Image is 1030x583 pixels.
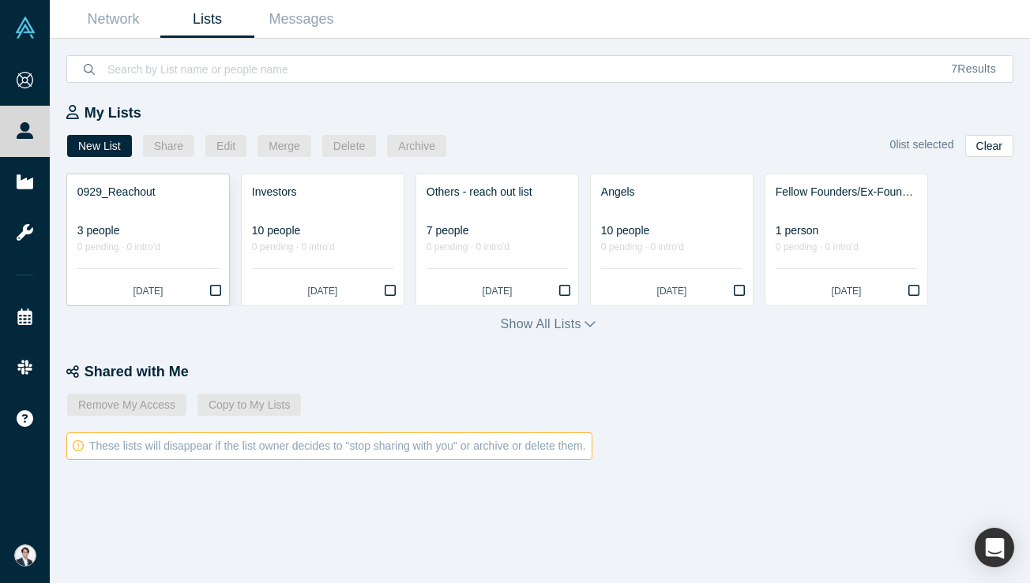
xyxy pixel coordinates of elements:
[376,278,404,305] button: Bookmark
[252,284,393,298] div: [DATE]
[66,1,160,38] a: Network
[427,184,568,200] div: Others - reach out list
[387,135,446,157] button: Archive
[776,239,917,256] div: 0 pending · 0 intro'd
[416,174,578,305] a: Others - reach out list7 people0 pending · 0 intro'd[DATE]
[67,135,132,157] button: New List
[601,239,742,256] div: 0 pending · 0 intro'd
[601,284,742,298] div: [DATE]
[66,103,1030,124] div: My Lists
[66,432,592,460] div: These lists will disappear if the list owner decides to "stop sharing with you" or archive or del...
[67,174,229,305] a: 0929_Reachout3 people0 pending · 0 intro'd[DATE]
[890,138,954,151] span: 0 list selected
[765,174,927,305] a: Fellow Founders/Ex-Founders1 person0 pending · 0 intro'd[DATE]
[776,222,917,239] div: 1 person
[427,239,568,256] div: 0 pending · 0 intro'd
[14,544,36,566] img: Eisuke Shimizu's Account
[252,239,393,256] div: 0 pending · 0 intro'd
[77,239,219,256] div: 0 pending · 0 intro'd
[951,62,996,75] span: Results
[776,284,917,298] div: [DATE]
[601,222,742,239] div: 10 people
[252,184,393,200] div: Investors
[201,278,229,305] button: Bookmark
[197,394,301,416] button: Copy to My Lists
[427,284,568,298] div: [DATE]
[106,50,934,88] input: Search by List name or people name
[427,222,568,239] div: 7 people
[160,1,254,38] a: Lists
[254,1,348,38] a: Messages
[77,184,219,200] div: 0929_Reachout
[14,17,36,39] img: Alchemist Vault Logo
[965,135,1013,157] button: Clear
[601,184,742,200] div: Angels
[501,315,596,334] button: Show all lists
[67,394,186,416] button: Remove My Access
[77,284,219,298] div: [DATE]
[257,135,311,157] button: Merge
[900,278,927,305] button: Bookmark
[591,174,753,305] a: Angels10 people0 pending · 0 intro'd[DATE]
[205,135,246,157] button: Edit
[77,222,219,239] div: 3 people
[252,222,393,239] div: 10 people
[242,174,404,305] a: Investors10 people0 pending · 0 intro'd[DATE]
[66,361,1030,383] div: Shared with Me
[725,278,753,305] button: Bookmark
[776,184,917,200] div: Fellow Founders/Ex-Founders
[551,278,578,305] button: Bookmark
[143,135,194,157] button: Share
[322,135,376,157] button: Delete
[951,62,957,75] span: 7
